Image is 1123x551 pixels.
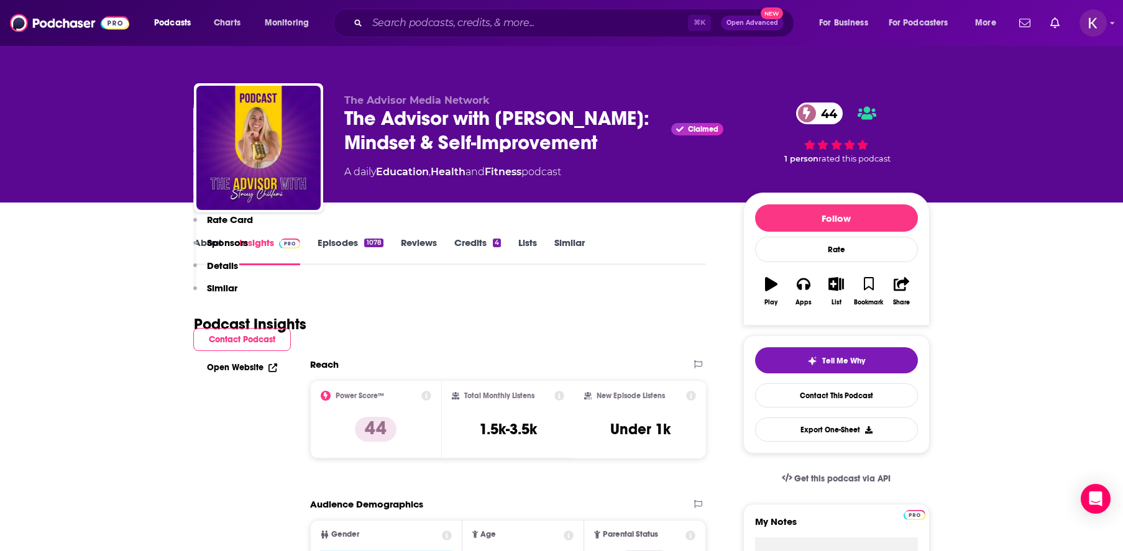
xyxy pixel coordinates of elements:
[345,9,806,37] div: Search podcasts, credits, & more...
[755,269,787,314] button: Play
[761,7,783,19] span: New
[688,15,711,31] span: ⌘ K
[810,13,884,33] button: open menu
[256,13,325,33] button: open menu
[454,237,501,265] a: Credits4
[809,102,843,124] span: 44
[893,299,910,306] div: Share
[554,237,585,265] a: Similar
[889,14,948,32] span: For Podcasters
[1079,9,1107,37] span: Logged in as kwignall
[853,269,885,314] button: Bookmark
[784,154,818,163] span: 1 person
[755,237,918,262] div: Rate
[429,166,431,178] span: ,
[493,239,501,247] div: 4
[795,299,812,306] div: Apps
[832,299,841,306] div: List
[265,14,309,32] span: Monitoring
[344,165,561,180] div: A daily podcast
[966,13,1012,33] button: open menu
[518,237,537,265] a: Lists
[145,13,207,33] button: open menu
[1014,12,1035,34] a: Show notifications dropdown
[881,13,966,33] button: open menu
[154,14,191,32] span: Podcasts
[764,299,777,306] div: Play
[688,126,718,132] span: Claimed
[207,362,277,373] a: Open Website
[364,239,383,247] div: 1078
[603,531,658,539] span: Parental Status
[597,391,665,400] h2: New Episode Listens
[1079,9,1107,37] button: Show profile menu
[796,102,843,124] a: 44
[376,166,429,178] a: Education
[818,154,891,163] span: rated this podcast
[755,417,918,442] button: Export One-Sheet
[787,269,820,314] button: Apps
[819,14,868,32] span: For Business
[207,237,248,248] p: Sponsors
[310,358,339,370] h2: Reach
[331,531,359,539] span: Gender
[485,166,521,178] a: Fitness
[904,508,925,520] a: Pro website
[755,204,918,232] button: Follow
[310,498,423,510] h2: Audience Demographics
[355,417,396,442] p: 44
[367,13,688,33] input: Search podcasts, credits, & more...
[904,510,925,520] img: Podchaser Pro
[820,269,852,314] button: List
[196,86,321,210] img: The Advisor with Stacey Chillemi: Mindset & Self-Improvement
[193,260,238,283] button: Details
[807,356,817,366] img: tell me why sparkle
[885,269,917,314] button: Share
[479,420,537,439] h3: 1.5k-3.5k
[193,328,291,351] button: Contact Podcast
[464,391,534,400] h2: Total Monthly Listens
[401,237,437,265] a: Reviews
[193,237,248,260] button: Sponsors
[214,14,241,32] span: Charts
[975,14,996,32] span: More
[207,282,237,294] p: Similar
[610,420,671,439] h3: Under 1k
[743,94,930,171] div: 44 1 personrated this podcast
[344,94,490,106] span: The Advisor Media Network
[772,463,901,494] a: Get this podcast via API
[318,237,383,265] a: Episodes1078
[431,166,465,178] a: Health
[10,11,129,35] img: Podchaser - Follow, Share and Rate Podcasts
[755,516,918,537] label: My Notes
[480,531,496,539] span: Age
[207,260,238,271] p: Details
[794,473,891,484] span: Get this podcast via API
[721,16,784,30] button: Open AdvancedNew
[206,13,248,33] a: Charts
[755,347,918,373] button: tell me why sparkleTell Me Why
[727,20,778,26] span: Open Advanced
[1081,484,1111,514] div: Open Intercom Messenger
[465,166,485,178] span: and
[336,391,384,400] h2: Power Score™
[755,383,918,408] a: Contact This Podcast
[822,356,865,366] span: Tell Me Why
[854,299,883,306] div: Bookmark
[1079,9,1107,37] img: User Profile
[193,282,237,305] button: Similar
[1045,12,1065,34] a: Show notifications dropdown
